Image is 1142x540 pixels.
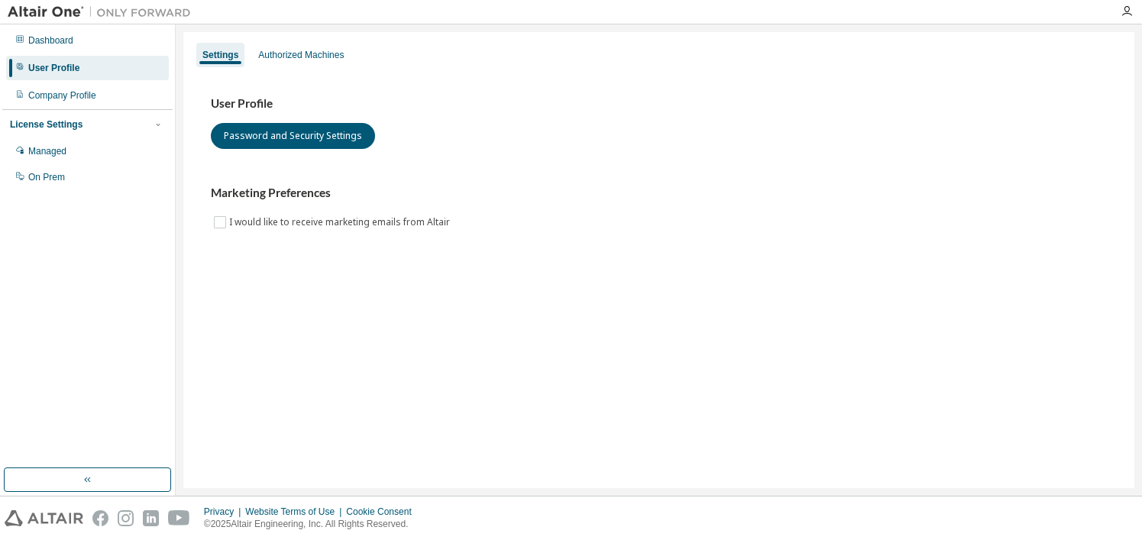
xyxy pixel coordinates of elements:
button: Password and Security Settings [211,123,375,149]
div: Authorized Machines [258,49,344,61]
img: instagram.svg [118,510,134,526]
label: I would like to receive marketing emails from Altair [229,213,453,231]
h3: User Profile [211,96,1107,112]
div: User Profile [28,62,79,74]
div: License Settings [10,118,82,131]
div: Managed [28,145,66,157]
div: Dashboard [28,34,73,47]
div: Company Profile [28,89,96,102]
div: Privacy [204,506,245,518]
div: On Prem [28,171,65,183]
div: Settings [202,49,238,61]
img: linkedin.svg [143,510,159,526]
img: facebook.svg [92,510,108,526]
img: Altair One [8,5,199,20]
div: Cookie Consent [346,506,420,518]
img: altair_logo.svg [5,510,83,526]
div: Website Terms of Use [245,506,346,518]
p: © 2025 Altair Engineering, Inc. All Rights Reserved. [204,518,421,531]
img: youtube.svg [168,510,190,526]
h3: Marketing Preferences [211,186,1107,201]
